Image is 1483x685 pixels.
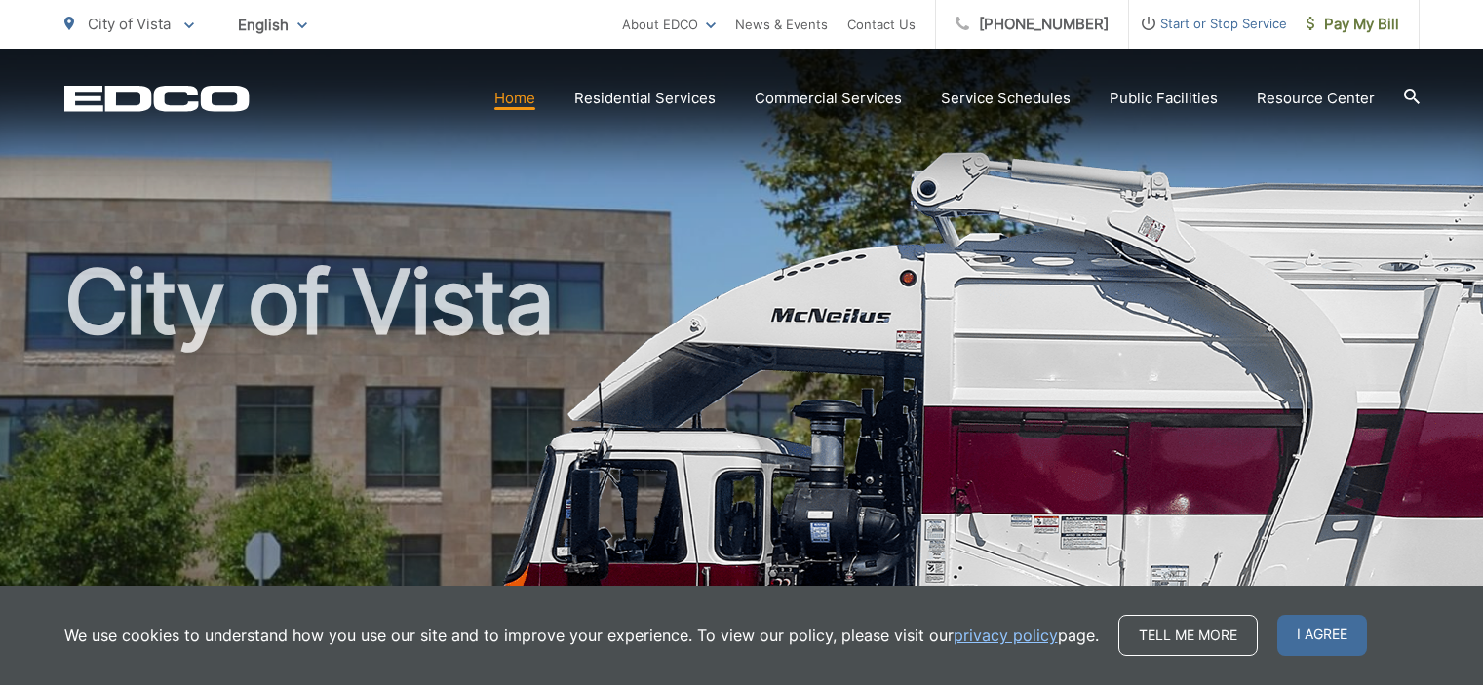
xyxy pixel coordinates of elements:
[88,15,171,33] span: City of Vista
[64,624,1099,647] p: We use cookies to understand how you use our site and to improve your experience. To view our pol...
[1257,87,1375,110] a: Resource Center
[941,87,1071,110] a: Service Schedules
[847,13,916,36] a: Contact Us
[494,87,535,110] a: Home
[954,624,1058,647] a: privacy policy
[735,13,828,36] a: News & Events
[574,87,716,110] a: Residential Services
[1110,87,1218,110] a: Public Facilities
[64,85,250,112] a: EDCD logo. Return to the homepage.
[1118,615,1258,656] a: Tell me more
[1277,615,1367,656] span: I agree
[622,13,716,36] a: About EDCO
[1307,13,1399,36] span: Pay My Bill
[755,87,902,110] a: Commercial Services
[223,8,322,42] span: English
